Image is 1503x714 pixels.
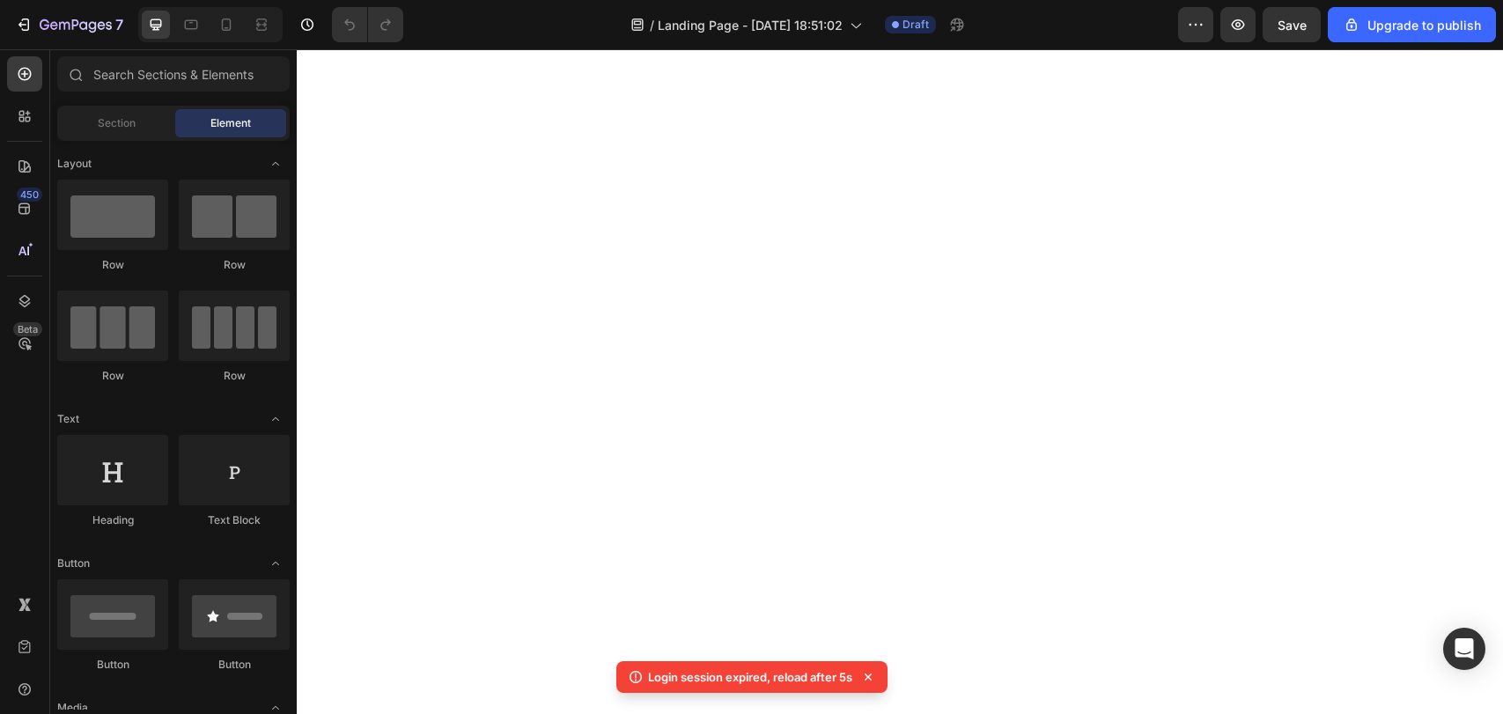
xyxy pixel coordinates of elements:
[57,657,168,673] div: Button
[1343,16,1481,34] div: Upgrade to publish
[98,115,136,131] span: Section
[1263,7,1321,42] button: Save
[262,549,290,578] span: Toggle open
[57,156,92,172] span: Layout
[332,7,403,42] div: Undo/Redo
[658,16,843,34] span: Landing Page - [DATE] 18:51:02
[115,14,123,35] p: 7
[57,556,90,571] span: Button
[262,405,290,433] span: Toggle open
[57,411,79,427] span: Text
[262,150,290,178] span: Toggle open
[13,322,42,336] div: Beta
[57,512,168,528] div: Heading
[650,16,654,34] span: /
[297,49,1503,714] iframe: Design area
[1278,18,1307,33] span: Save
[210,115,251,131] span: Element
[1328,7,1496,42] button: Upgrade to publish
[179,657,290,673] div: Button
[7,7,131,42] button: 7
[179,257,290,273] div: Row
[179,512,290,528] div: Text Block
[57,56,290,92] input: Search Sections & Elements
[648,668,852,686] p: Login session expired, reload after 5s
[1443,628,1485,670] div: Open Intercom Messenger
[57,257,168,273] div: Row
[57,368,168,384] div: Row
[903,17,929,33] span: Draft
[179,368,290,384] div: Row
[17,188,42,202] div: 450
